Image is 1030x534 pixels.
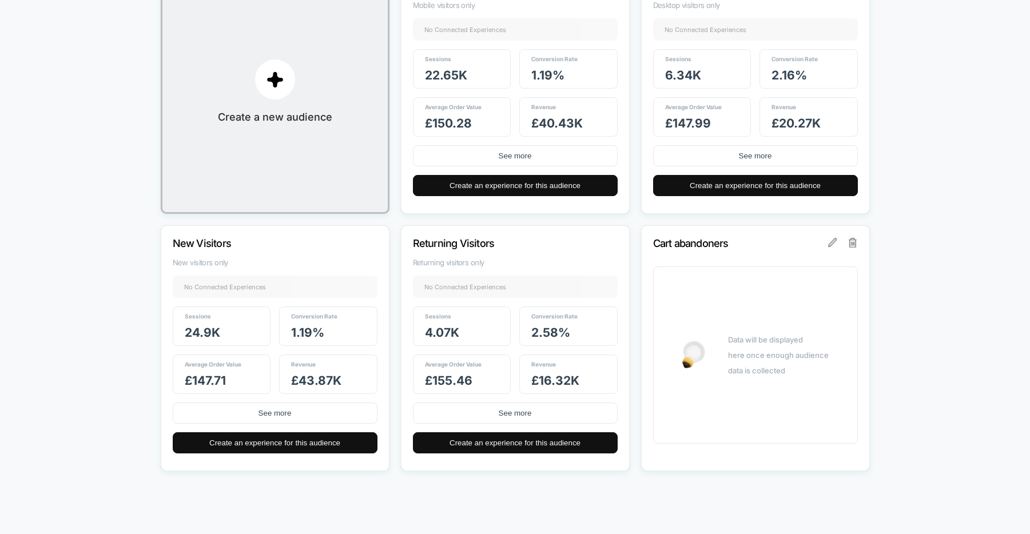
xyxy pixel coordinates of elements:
button: See more [173,403,377,424]
span: Conversion Rate [531,55,578,62]
span: Average Order Value [665,103,722,110]
span: 1.19 % [291,325,324,340]
span: Sessions [425,55,451,62]
span: Conversion Rate [291,313,337,320]
span: Returning visitors only [413,258,618,267]
button: See more [413,403,618,424]
span: Revenue [291,361,316,368]
span: New visitors only [173,258,377,267]
span: £ 20.27k [771,116,821,130]
span: £ 150.28 [425,116,472,130]
span: 1.19 % [531,68,564,82]
img: plus [267,71,284,88]
p: Returning Visitors [413,237,587,249]
span: 2.16 % [771,68,807,82]
span: Conversion Rate [531,313,578,320]
span: Sessions [665,55,691,62]
span: £ 43.87k [291,373,341,388]
button: Create an experience for this audience [653,175,858,196]
img: bulb [682,341,705,368]
p: Cart abandoners [653,237,827,249]
span: Average Order Value [425,361,482,368]
span: Revenue [531,103,556,110]
span: Revenue [771,103,796,110]
img: edit [828,238,837,247]
span: Sessions [425,313,451,320]
span: Create a new audience [218,111,332,123]
span: Sessions [185,313,211,320]
button: See more [653,145,858,166]
span: Average Order Value [425,103,482,110]
button: Create an experience for this audience [413,175,618,196]
span: 24.9k [185,325,220,340]
span: £ 147.71 [185,373,226,388]
button: Create an experience for this audience [173,432,377,453]
span: Conversion Rate [771,55,818,62]
span: £ 16.32k [531,373,579,388]
span: 2.58 % [531,325,570,340]
span: 22.65k [425,68,467,82]
img: delete [849,238,857,247]
span: Average Order Value [185,361,241,368]
span: Revenue [531,361,556,368]
button: Create an experience for this audience [413,432,618,453]
span: 4.07k [425,325,459,340]
span: £ 40.43k [531,116,583,130]
span: Desktop visitors only [653,1,858,10]
span: £ 147.99 [665,116,711,130]
div: Data will be displayed here once enough audience data is collected [728,332,829,378]
span: 6.34k [665,68,701,82]
button: See more [413,145,618,166]
span: Mobile visitors only [413,1,618,10]
p: New Visitors [173,237,347,249]
span: £ 155.46 [425,373,472,388]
